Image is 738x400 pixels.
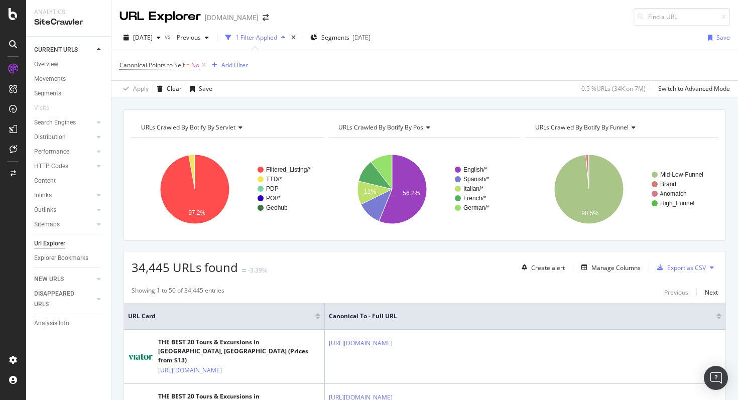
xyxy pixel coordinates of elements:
[208,59,248,71] button: Add Filter
[34,190,94,201] a: Inlinks
[188,209,205,216] text: 97.2%
[591,263,641,272] div: Manage Columns
[34,274,94,285] a: NEW URLS
[704,30,730,46] button: Save
[34,176,56,186] div: Content
[660,190,687,197] text: #nomatch
[667,263,706,272] div: Export as CSV
[34,74,104,84] a: Movements
[321,33,349,42] span: Segments
[34,17,103,28] div: SiteCrawler
[704,366,728,390] div: Open Intercom Messenger
[34,103,49,113] div: Visits
[654,81,730,97] button: Switch to Advanced Mode
[289,33,298,43] div: times
[581,84,646,93] div: 0.5 % URLs ( 34K on 7M )
[191,58,199,72] span: No
[186,81,212,97] button: Save
[34,238,104,249] a: Url Explorer
[248,266,267,275] div: -3.39%
[34,88,61,99] div: Segments
[34,176,104,186] a: Content
[533,119,709,136] h4: URLs Crawled By Botify By funnel
[329,338,393,348] a: [URL][DOMAIN_NAME]
[132,286,224,298] div: Showing 1 to 50 of 34,445 entries
[34,132,66,143] div: Distribution
[535,123,629,131] span: URLs Crawled By Botify By funnel
[34,205,56,215] div: Outlinks
[34,318,69,329] div: Analysis Info
[463,195,486,202] text: French/*
[235,33,277,42] div: 1 Filter Applied
[119,81,149,97] button: Apply
[577,261,641,274] button: Manage Columns
[338,123,423,131] span: URLs Crawled By Botify By pos
[132,146,324,233] svg: A chart.
[34,147,94,157] a: Performance
[133,84,149,93] div: Apply
[133,33,153,42] span: 2025 Sep. 1st
[463,166,487,173] text: English/*
[463,204,489,211] text: German/*
[34,132,94,143] a: Distribution
[705,288,718,297] div: Next
[34,289,85,310] div: DISAPPEARED URLS
[660,171,703,178] text: Mid-Low-Funnel
[34,103,59,113] a: Visits
[34,205,94,215] a: Outlinks
[199,84,212,93] div: Save
[266,176,282,183] text: TTD/*
[132,259,238,276] span: 34,445 URLs found
[34,190,52,201] div: Inlinks
[660,181,676,188] text: Brand
[329,146,521,233] svg: A chart.
[34,318,104,329] a: Analysis Info
[34,59,58,70] div: Overview
[581,210,598,217] text: 98.5%
[306,30,375,46] button: Segments[DATE]
[336,119,512,136] h4: URLs Crawled By Botify By pos
[34,219,60,230] div: Sitemaps
[266,166,311,173] text: Filtered_Listing/*
[34,59,104,70] a: Overview
[139,119,315,136] h4: URLs Crawled By Botify By servlet
[34,253,88,263] div: Explorer Bookmarks
[119,30,165,46] button: [DATE]
[186,61,190,69] span: =
[705,286,718,298] button: Next
[128,312,313,321] span: URL Card
[34,8,103,17] div: Analytics
[526,146,718,233] svg: A chart.
[653,259,706,276] button: Export as CSV
[352,33,371,42] div: [DATE]
[34,161,94,172] a: HTTP Codes
[153,81,182,97] button: Clear
[463,176,489,183] text: Spanish/*
[329,312,701,321] span: Canonical To - Full URL
[463,185,483,192] text: Italian/*
[165,32,173,41] span: vs
[658,84,730,93] div: Switch to Advanced Mode
[266,204,288,211] text: Geohub
[242,269,246,272] img: Equal
[34,45,78,55] div: CURRENT URLS
[221,61,248,69] div: Add Filter
[119,61,185,69] span: Canonical Points to Self
[34,238,65,249] div: Url Explorer
[34,161,68,172] div: HTTP Codes
[34,147,69,157] div: Performance
[173,30,213,46] button: Previous
[128,344,153,369] img: main image
[158,338,320,365] div: THE BEST 20 Tours & Excursions in [GEOGRAPHIC_DATA], [GEOGRAPHIC_DATA] (Prices from $13)
[664,288,688,297] div: Previous
[205,13,259,23] div: [DOMAIN_NAME]
[716,33,730,42] div: Save
[34,253,104,263] a: Explorer Bookmarks
[34,74,66,84] div: Movements
[34,117,94,128] a: Search Engines
[266,185,279,192] text: PDP
[34,45,94,55] a: CURRENT URLS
